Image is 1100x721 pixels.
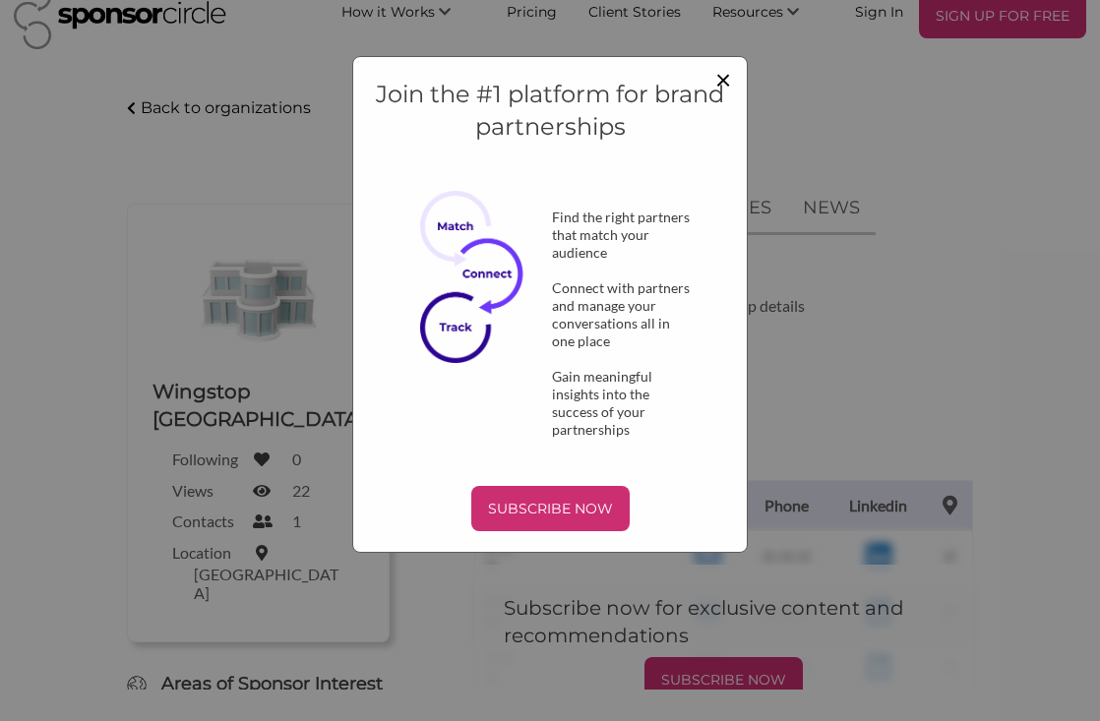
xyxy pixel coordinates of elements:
button: Close modal [715,65,731,92]
img: Subscribe Now Image [420,191,538,363]
div: Find the right partners that match your audience [520,209,726,262]
span: × [715,62,731,95]
h4: Join the #1 platform for brand partnerships [374,78,727,144]
div: Gain meaningful insights into the success of your partnerships [520,368,726,439]
div: Connect with partners and manage your conversations all in one place [520,279,726,350]
a: SUBSCRIBE NOW [374,486,727,531]
p: SUBSCRIBE NOW [479,494,622,523]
